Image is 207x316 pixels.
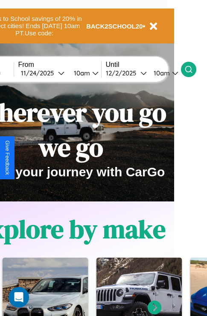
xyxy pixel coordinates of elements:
label: Until [106,61,181,69]
button: 10am [67,69,101,78]
button: 11/24/2025 [18,69,67,78]
div: 12 / 2 / 2025 [106,69,140,77]
div: Give Feedback [4,141,10,175]
div: 11 / 24 / 2025 [21,69,58,77]
b: BACK2SCHOOL20 [86,23,143,30]
label: From [18,61,101,69]
div: 10am [149,69,172,77]
div: 10am [70,69,92,77]
div: Open Intercom Messenger [9,287,29,307]
button: 10am [147,69,181,78]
